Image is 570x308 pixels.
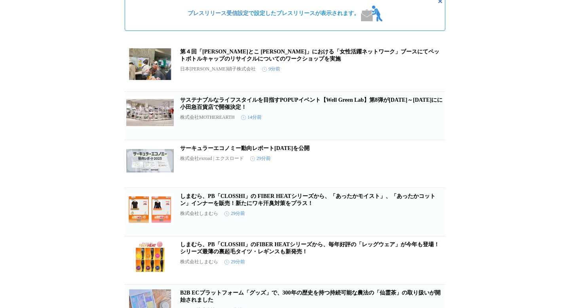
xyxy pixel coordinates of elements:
span: で設定したプレスリリースが表示されます。 [188,10,359,17]
a: サステナブルなライフスタイルを目指すPOPUPイベント【Well Green Lab】第8弾が[DATE]～[DATE]にに小田急百貨店で開催決定！ [180,97,443,110]
p: 株式会社exroad | エクスロード [180,155,244,162]
time: 29分前 [224,259,245,265]
img: サーキュラーエコノミー動向レポート2025を公開 [126,145,174,177]
a: しまむら、PB「CLOSSHI」の FIBER HEATシリーズから、「あったかモイスト」、「あったかコットン」インナーを販売！新たにワキ汗臭対策をプラス！ [180,193,435,206]
a: プレスリリース受信設定 [188,10,249,16]
a: 第４回「[PERSON_NAME]とこ [PERSON_NAME]」における「女性活躍ネットワーク」ブースにてペットボトルキャップのリサイクルについてのワークショップを実施 [180,49,439,62]
time: 29分前 [224,210,245,217]
img: しまむら、PB「CLOSSHI」のFIBER HEATシリーズから、毎年好評の「レッグウェア」が今年も登場！シリーズ最薄の裏起毛タイツ・レギンスも新発売！ [126,241,174,273]
img: サステナブルなライフスタイルを目指すPOPUPイベント【Well Green Lab】第8弾が10月15日(水)～10月28日(火)にに小田急百貨店で開催決定！ [126,97,174,128]
a: B2B ECプラットフォーム「グッズ」で、300年の歴史を持つ持続可能な農法の「仙霊茶」の取り扱いが開始されました [180,290,441,303]
p: 日本[PERSON_NAME]硝子株式会社 [180,66,256,72]
img: しまむら、PB「CLOSSHI」の FIBER HEATシリーズから、「あったかモイスト」、「あったかコットン」インナーを販売！新たにワキ汗臭対策をプラス！ [126,193,174,224]
time: 9分前 [262,66,280,72]
a: しまむら、PB「CLOSSHI」のFIBER HEATシリーズから、毎年好評の「レッグウェア」が今年も登場！シリーズ最薄の裏起毛タイツ・レギンスも新発売！ [180,241,439,255]
a: サーキュラーエコノミー動向レポート[DATE]を公開 [180,145,310,151]
p: 株式会社しまむら [180,210,218,217]
time: 14分前 [241,114,262,121]
p: 株式会社MOTHEREARTH [180,114,235,121]
time: 29分前 [250,155,271,162]
img: 第４回「きよとこ 清原マルシェ」における「女性活躍ネットワーク」ブースにてペットボトルキャップのリサイクルについてのワークショップを実施 [126,48,174,80]
p: 株式会社しまむら [180,259,218,265]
